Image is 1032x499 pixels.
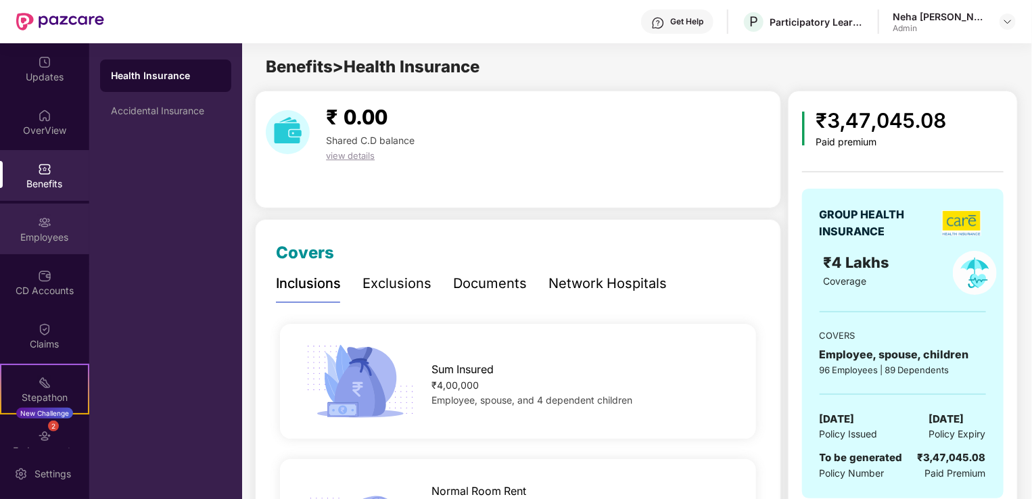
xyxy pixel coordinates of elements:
[111,69,220,82] div: Health Insurance
[1,391,88,404] div: Stepathon
[38,323,51,336] img: svg+xml;base64,PHN2ZyBpZD0iQ2xhaW0iIHhtbG5zPSJodHRwOi8vd3d3LnczLm9yZy8yMDAwL3N2ZyIgd2lkdGg9IjIwIi...
[823,254,893,271] span: ₹4 Lakhs
[820,451,903,464] span: To be generated
[16,13,104,30] img: New Pazcare Logo
[30,467,75,481] div: Settings
[326,150,375,161] span: view details
[820,329,986,342] div: COVERS
[326,135,415,146] span: Shared C.D balance
[820,467,885,479] span: Policy Number
[326,105,388,129] span: ₹ 0.00
[651,16,665,30] img: svg+xml;base64,PHN2ZyBpZD0iSGVscC0zMngzMiIgeG1sbnM9Imh0dHA6Ly93d3cudzMub3JnLzIwMDAvc3ZnIiB3aWR0aD...
[362,273,431,294] div: Exclusions
[816,137,946,148] div: Paid premium
[823,275,866,287] span: Coverage
[918,450,986,466] div: ₹3,47,045.08
[820,427,878,442] span: Policy Issued
[1002,16,1013,27] img: svg+xml;base64,PHN2ZyBpZD0iRHJvcGRvd24tMzJ4MzIiIHhtbG5zPSJodHRwOi8vd3d3LnczLm9yZy8yMDAwL3N2ZyIgd2...
[749,14,758,30] span: P
[820,411,855,427] span: [DATE]
[929,411,964,427] span: [DATE]
[820,346,986,363] div: Employee, spouse, children
[14,467,28,481] img: svg+xml;base64,PHN2ZyBpZD0iU2V0dGluZy0yMHgyMCIgeG1sbnM9Imh0dHA6Ly93d3cudzMub3JnLzIwMDAvc3ZnIiB3aW...
[453,273,527,294] div: Documents
[431,394,632,406] span: Employee, spouse, and 4 dependent children
[38,429,51,443] img: svg+xml;base64,PHN2ZyBpZD0iRW5kb3JzZW1lbnRzIiB4bWxucz0iaHR0cDovL3d3dy53My5vcmcvMjAwMC9zdmciIHdpZH...
[925,466,986,481] span: Paid Premium
[820,363,986,377] div: 96 Employees | 89 Dependents
[953,251,997,295] img: policyIcon
[38,109,51,122] img: svg+xml;base64,PHN2ZyBpZD0iSG9tZSIgeG1sbnM9Imh0dHA6Ly93d3cudzMub3JnLzIwMDAvc3ZnIiB3aWR0aD0iMjAiIG...
[802,112,805,145] img: icon
[38,269,51,283] img: svg+xml;base64,PHN2ZyBpZD0iQ0RfQWNjb3VudHMiIGRhdGEtbmFtZT0iQ0QgQWNjb3VudHMiIHhtbG5zPSJodHRwOi8vd3...
[48,421,59,431] div: 2
[670,16,703,27] div: Get Help
[893,23,987,34] div: Admin
[276,243,334,262] span: Covers
[820,206,938,240] div: GROUP HEALTH INSURANCE
[893,10,987,23] div: Neha [PERSON_NAME]
[302,341,419,422] img: icon
[38,55,51,69] img: svg+xml;base64,PHN2ZyBpZD0iVXBkYXRlZCIgeG1sbnM9Imh0dHA6Ly93d3cudzMub3JnLzIwMDAvc3ZnIiB3aWR0aD0iMj...
[770,16,864,28] div: Participatory Learning and action network foundation
[111,105,220,116] div: Accidental Insurance
[266,57,479,76] span: Benefits > Health Insurance
[548,273,667,294] div: Network Hospitals
[929,427,986,442] span: Policy Expiry
[38,162,51,176] img: svg+xml;base64,PHN2ZyBpZD0iQmVuZWZpdHMiIHhtbG5zPSJodHRwOi8vd3d3LnczLm9yZy8yMDAwL3N2ZyIgd2lkdGg9Ij...
[16,408,73,419] div: New Challenge
[38,216,51,229] img: svg+xml;base64,PHN2ZyBpZD0iRW1wbG95ZWVzIiB4bWxucz0iaHR0cDovL3d3dy53My5vcmcvMjAwMC9zdmciIHdpZHRoPS...
[266,110,310,154] img: download
[38,376,51,389] img: svg+xml;base64,PHN2ZyB4bWxucz0iaHR0cDovL3d3dy53My5vcmcvMjAwMC9zdmciIHdpZHRoPSIyMSIgaGVpZ2h0PSIyMC...
[431,361,494,378] span: Sum Insured
[942,210,981,236] img: insurerLogo
[431,378,734,393] div: ₹4,00,000
[816,105,946,137] div: ₹3,47,045.08
[276,273,341,294] div: Inclusions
